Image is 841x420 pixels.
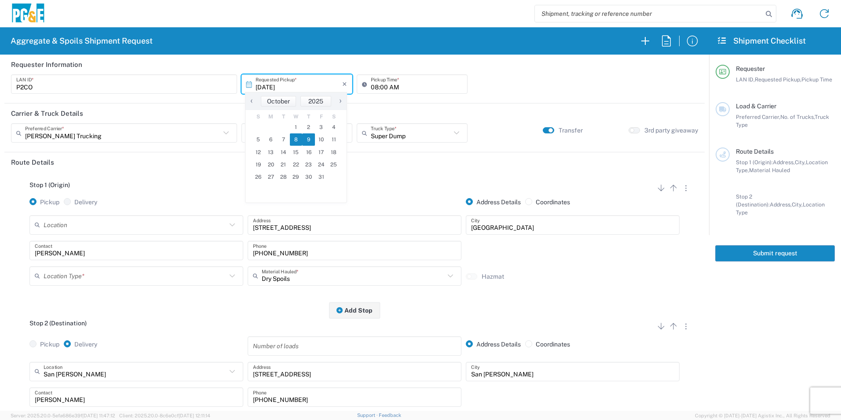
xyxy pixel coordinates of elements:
[245,96,347,107] bs-datepicker-navigation-view: ​ ​ ​
[245,92,347,203] bs-datepicker-container: calendar
[559,126,583,134] label: Transfer
[290,121,303,133] span: 1
[11,413,115,418] span: Server: 2025.20.0-5efa686e39f
[290,171,303,183] span: 29
[252,146,265,158] span: 12
[801,76,832,83] span: Pickup Time
[277,171,290,183] span: 28
[327,158,340,171] span: 25
[315,158,328,171] span: 24
[277,133,290,146] span: 7
[736,148,774,155] span: Route Details
[736,193,770,208] span: Stop 2 (Destination):
[265,171,278,183] span: 27
[736,159,773,166] span: Stop 1 (Origin):
[82,413,115,418] span: [DATE] 11:47:12
[795,159,806,166] span: City,
[290,112,303,121] th: weekday
[277,146,290,158] span: 14
[334,96,347,106] span: ›
[773,159,795,166] span: Address,
[327,146,340,158] span: 18
[290,133,303,146] span: 8
[695,412,830,420] span: Copyright © [DATE]-[DATE] Agistix Inc., All Rights Reserved
[770,201,792,208] span: Address,
[252,171,265,183] span: 26
[11,4,46,24] img: pge
[302,158,315,171] span: 23
[329,302,380,318] button: Add Stop
[252,133,265,146] span: 5
[736,114,780,120] span: Preferred Carrier,
[302,133,315,146] span: 9
[302,121,315,133] span: 2
[535,5,763,22] input: Shipment, tracking or reference number
[342,77,347,91] i: ×
[749,167,790,173] span: Material Hauled
[315,133,328,146] span: 10
[315,146,328,158] span: 17
[308,98,323,105] span: 2025
[277,112,290,121] th: weekday
[265,112,278,121] th: weekday
[466,340,521,348] label: Address Details
[466,198,521,206] label: Address Details
[717,36,806,46] h2: Shipment Checklist
[265,158,278,171] span: 20
[119,413,210,418] span: Client: 2025.20.0-8c6e0cf
[379,413,401,418] a: Feedback
[736,103,776,110] span: Load & Carrier
[252,112,265,121] th: weekday
[290,146,303,158] span: 15
[327,121,340,133] span: 4
[482,273,504,280] label: Hazmat
[736,76,755,83] span: LAN ID,
[315,171,328,183] span: 31
[644,126,698,134] label: 3rd party giveaway
[11,36,153,46] h2: Aggregate & Spoils Shipment Request
[290,158,303,171] span: 22
[11,109,83,118] h2: Carrier & Truck Details
[29,181,70,188] span: Stop 1 (Origin)
[252,158,265,171] span: 19
[357,413,379,418] a: Support
[715,245,835,262] button: Submit request
[29,320,87,327] span: Stop 2 (Destination)
[315,121,328,133] span: 3
[327,133,340,146] span: 11
[755,76,801,83] span: Requested Pickup,
[277,158,290,171] span: 21
[245,96,258,106] span: ‹
[780,114,815,120] span: No. of Trucks,
[179,413,210,418] span: [DATE] 12:11:14
[315,112,328,121] th: weekday
[265,133,278,146] span: 6
[300,96,331,107] button: 2025
[302,171,315,183] span: 30
[792,201,803,208] span: City,
[736,65,765,72] span: Requester
[261,96,296,107] button: October
[245,96,259,107] button: ‹
[267,98,290,105] span: October
[302,146,315,158] span: 16
[11,60,82,69] h2: Requester Information
[333,96,347,107] button: ›
[525,340,570,348] label: Coordinates
[525,198,570,206] label: Coordinates
[302,112,315,121] th: weekday
[327,112,340,121] th: weekday
[265,146,278,158] span: 13
[11,158,54,167] h2: Route Details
